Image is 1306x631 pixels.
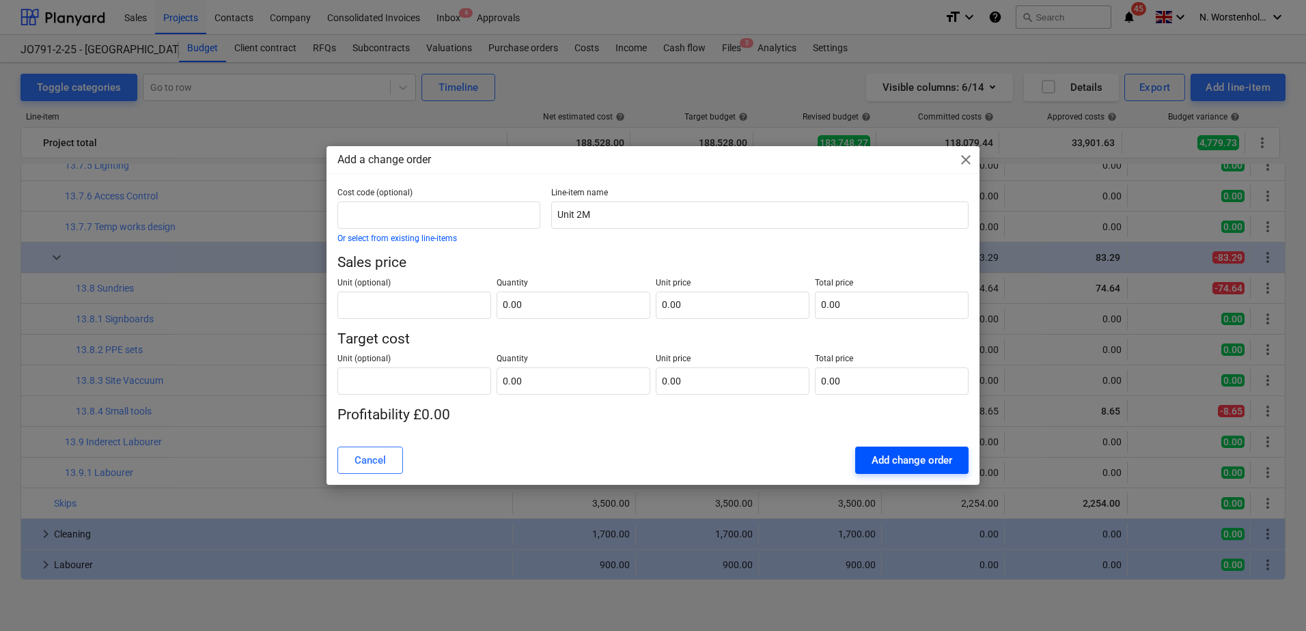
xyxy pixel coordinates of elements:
p: Target cost [337,330,969,349]
span: close [958,152,974,168]
iframe: Chat Widget [1238,565,1306,631]
p: Line-item name [551,188,969,201]
p: Quantity [497,278,650,292]
p: Unit (optional) [337,278,491,292]
p: Profitability £0.00 [337,406,969,425]
p: Unit price [656,354,809,367]
p: Cost code (optional) [337,188,540,201]
button: Cancel [337,447,403,474]
p: Unit (optional) [337,354,491,367]
p: Total price [815,278,969,292]
p: Quantity [497,354,650,367]
div: Cancel [355,451,386,469]
p: Unit price [656,278,809,292]
p: Total price [815,354,969,367]
p: Sales price [337,253,969,272]
p: Add a change order [337,152,431,168]
div: Add change order [872,451,952,469]
button: Or select from existing line-items [337,234,457,242]
button: Add change order [855,447,969,474]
